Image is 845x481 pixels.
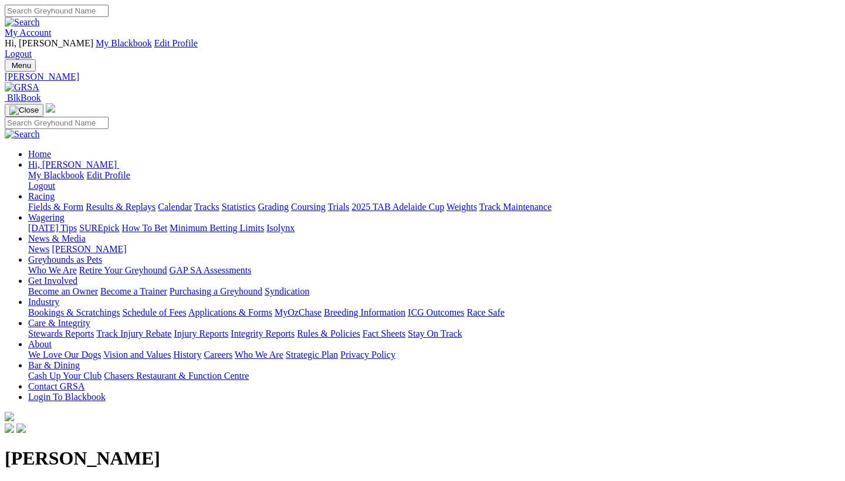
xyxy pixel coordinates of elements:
[96,328,171,338] a: Track Injury Rebate
[28,328,94,338] a: Stewards Reports
[9,106,39,115] img: Close
[265,286,309,296] a: Syndication
[28,202,840,212] div: Racing
[258,202,289,212] a: Grading
[170,223,264,233] a: Minimum Betting Limits
[479,202,552,212] a: Track Maintenance
[28,381,84,391] a: Contact GRSA
[231,328,295,338] a: Integrity Reports
[28,350,101,360] a: We Love Our Dogs
[5,59,36,72] button: Toggle navigation
[275,307,322,317] a: MyOzChase
[5,424,14,433] img: facebook.svg
[173,350,201,360] a: History
[174,328,228,338] a: Injury Reports
[222,202,256,212] a: Statistics
[46,103,55,113] img: logo-grsa-white.png
[28,170,84,180] a: My Blackbook
[28,297,59,307] a: Industry
[87,170,130,180] a: Edit Profile
[28,265,840,276] div: Greyhounds as Pets
[194,202,219,212] a: Tracks
[28,350,840,360] div: About
[286,350,338,360] a: Strategic Plan
[28,371,840,381] div: Bar & Dining
[28,307,840,318] div: Industry
[28,276,77,286] a: Get Involved
[28,202,83,212] a: Fields & Form
[235,350,283,360] a: Who We Are
[103,350,171,360] a: Vision and Values
[28,360,80,370] a: Bar & Dining
[154,38,198,48] a: Edit Profile
[28,328,840,339] div: Care & Integrity
[86,202,156,212] a: Results & Replays
[5,38,93,48] span: Hi, [PERSON_NAME]
[204,350,232,360] a: Careers
[5,72,840,82] a: [PERSON_NAME]
[340,350,396,360] a: Privacy Policy
[12,61,31,70] span: Menu
[266,223,295,233] a: Isolynx
[28,307,120,317] a: Bookings & Scratchings
[28,255,102,265] a: Greyhounds as Pets
[28,318,90,328] a: Care & Integrity
[28,339,52,349] a: About
[28,160,119,170] a: Hi, [PERSON_NAME]
[28,233,86,243] a: News & Media
[5,38,840,59] div: My Account
[28,191,55,201] a: Racing
[363,328,405,338] a: Fact Sheets
[5,93,41,103] a: BlkBook
[28,223,840,233] div: Wagering
[28,181,55,191] a: Logout
[7,93,41,103] span: BlkBook
[5,104,43,117] button: Toggle navigation
[28,212,65,222] a: Wagering
[28,371,102,381] a: Cash Up Your Club
[96,38,152,48] a: My Blackbook
[16,424,26,433] img: twitter.svg
[28,244,49,254] a: News
[28,223,77,233] a: [DATE] Tips
[447,202,477,212] a: Weights
[5,5,109,17] input: Search
[122,307,186,317] a: Schedule of Fees
[79,265,167,275] a: Retire Your Greyhound
[5,82,39,93] img: GRSA
[188,307,272,317] a: Applications & Forms
[324,307,405,317] a: Breeding Information
[122,223,168,233] a: How To Bet
[351,202,444,212] a: 2025 TAB Adelaide Cup
[5,129,40,140] img: Search
[297,328,360,338] a: Rules & Policies
[28,286,840,297] div: Get Involved
[5,412,14,421] img: logo-grsa-white.png
[28,149,51,159] a: Home
[408,307,464,317] a: ICG Outcomes
[5,448,840,469] h1: [PERSON_NAME]
[327,202,349,212] a: Trials
[104,371,249,381] a: Chasers Restaurant & Function Centre
[28,392,106,402] a: Login To Blackbook
[5,28,52,38] a: My Account
[170,265,252,275] a: GAP SA Assessments
[28,265,77,275] a: Who We Are
[52,244,126,254] a: [PERSON_NAME]
[170,286,262,296] a: Purchasing a Greyhound
[5,117,109,129] input: Search
[5,49,32,59] a: Logout
[408,328,462,338] a: Stay On Track
[28,244,840,255] div: News & Media
[28,160,117,170] span: Hi, [PERSON_NAME]
[79,223,119,233] a: SUREpick
[291,202,326,212] a: Coursing
[100,286,167,296] a: Become a Trainer
[467,307,504,317] a: Race Safe
[28,170,840,191] div: Hi, [PERSON_NAME]
[28,286,98,296] a: Become an Owner
[158,202,192,212] a: Calendar
[5,17,40,28] img: Search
